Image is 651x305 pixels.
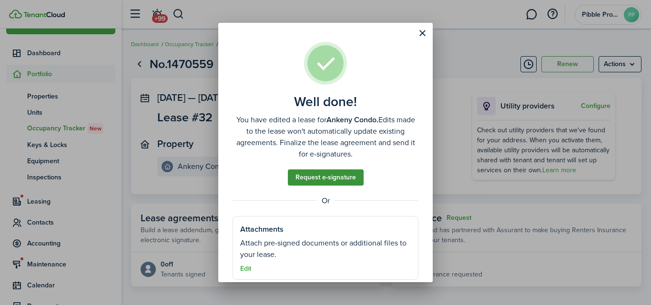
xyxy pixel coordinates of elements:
[233,114,418,160] well-done-description: You have edited a lease for Edits made to the lease won't automatically update existing agreement...
[288,169,364,186] a: Request e-signature
[240,237,411,260] well-done-section-description: Attach pre-signed documents or additional files to your lease.
[240,265,251,273] button: Edit
[414,25,430,41] button: Close modal
[233,195,418,207] well-done-separator: Or
[294,94,357,109] well-done-title: Well done!
[240,224,284,235] well-done-section-title: Attachments
[326,114,378,125] b: Ankeny Condo.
